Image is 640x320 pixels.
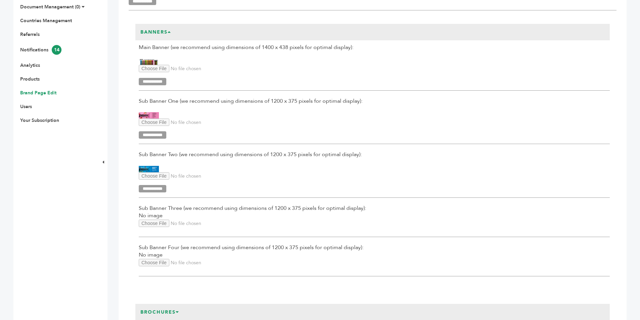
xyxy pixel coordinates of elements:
[20,62,40,68] a: Analytics
[139,59,159,65] img: PVM Nutritional Sciences Inc.
[139,166,159,172] img: PVM Nutritional Sciences Inc.
[20,4,80,10] a: Document Management (0)
[20,117,59,124] a: Your Subscription
[20,103,32,110] a: Users
[20,31,40,38] a: Referrals
[139,97,610,105] span: Sub Banner One (we recommend using dimensions of 1200 x 375 pixels for optimal display):
[139,151,610,158] span: Sub Banner Two (we recommend using dimensions of 1200 x 375 pixels for optimal display):
[139,204,610,237] div: No image
[20,76,40,82] a: Products
[135,24,176,41] h3: Banners
[139,112,159,119] img: PVM Nutritional Sciences Inc.
[139,204,610,212] span: Sub Banner Three (we recommend using dimensions of 1200 x 375 pixels for optimal display):
[139,244,610,251] span: Sub Banner Four (we recommend using dimensions of 1200 x 375 pixels for optimal display):
[139,244,610,276] div: No image
[20,17,72,24] a: Countries Management
[52,45,61,55] span: 14
[20,47,61,53] a: Notifications14
[20,90,56,96] a: Brand Page Edit
[139,44,610,51] span: Main Banner (we recommend using dimensions of 1400 x 438 pixels for optimal display):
